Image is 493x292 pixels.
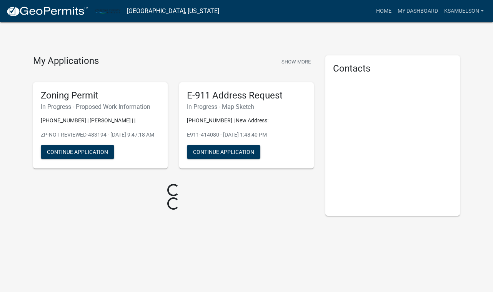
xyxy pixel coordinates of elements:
[278,55,314,68] button: Show More
[95,6,121,16] img: Carlton County, Minnesota
[41,90,160,101] h5: Zoning Permit
[41,131,160,139] p: ZP-NOT REVIEWED-483194 - [DATE] 9:47:18 AM
[187,117,306,125] p: [PHONE_NUMBER] | New Address:
[373,4,395,18] a: Home
[333,63,452,74] h5: Contacts
[41,145,114,159] button: Continue Application
[441,4,487,18] a: ksamuelson
[187,145,260,159] button: Continue Application
[33,55,99,67] h4: My Applications
[41,117,160,125] p: [PHONE_NUMBER] | [PERSON_NAME] | |
[187,131,306,139] p: E911-414080 - [DATE] 1:48:40 PM
[395,4,441,18] a: My Dashboard
[41,103,160,110] h6: In Progress - Proposed Work Information
[127,5,219,18] a: [GEOGRAPHIC_DATA], [US_STATE]
[187,103,306,110] h6: In Progress - Map Sketch
[187,90,306,101] h5: E-911 Address Request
